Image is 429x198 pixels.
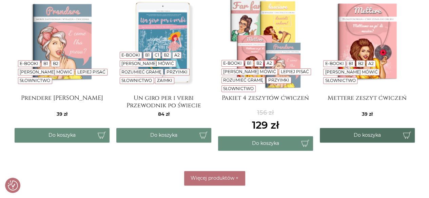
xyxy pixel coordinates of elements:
[8,180,18,191] img: Revisit consent button
[223,78,263,83] a: Rozumieć gramę
[325,61,344,66] a: E-booki
[15,94,110,108] a: Prendere [PERSON_NAME]
[121,69,161,74] a: Rozumieć gramę
[252,108,279,117] del: 156
[121,61,174,66] a: [PERSON_NAME] mówić
[236,175,238,181] span: +
[121,78,152,83] a: Słownictwo
[167,69,188,74] a: Przyimki
[20,61,38,66] a: E-booki
[184,171,245,185] button: Więcej produktów +
[157,78,172,83] a: Zaimki
[320,128,415,142] button: Do koszyka
[57,111,67,117] span: 39
[191,175,234,181] span: Więcej produktów
[223,61,242,66] a: E-booki
[368,61,374,66] a: A2
[77,69,105,74] a: Lepiej pisać
[43,61,48,66] a: B1
[116,94,211,108] a: Un giro per i verbi Przewodnik po świecie włoskich czasowników
[320,94,415,108] a: Mettere zeszyt ćwiczeń
[252,117,279,133] ins: 129
[325,78,355,83] a: Słownictwo
[218,136,313,151] button: Do koszyka
[116,128,211,142] button: Do koszyka
[154,52,159,58] a: C1
[247,61,251,66] a: B1
[223,86,254,91] a: Słownictwo
[20,69,72,74] a: [PERSON_NAME] mówić
[218,94,313,108] a: Pakiet 4 zeszytów ćwiczeń
[267,61,272,66] a: A2
[158,111,170,117] span: 84
[281,69,309,74] a: Lepiej pisać
[268,78,289,83] a: Przyimki
[15,128,110,142] button: Do koszyka
[362,111,373,117] span: 39
[121,52,140,58] a: E-booki
[145,52,150,58] a: B1
[53,61,58,66] a: B2
[358,61,363,66] a: B2
[164,52,169,58] a: B2
[325,69,377,74] a: [PERSON_NAME] mówić
[20,78,50,83] a: Słownictwo
[8,180,18,191] button: Preferencje co do zgód
[223,69,276,74] a: [PERSON_NAME] mówić
[349,61,353,66] a: B1
[256,61,261,66] a: B2
[174,52,180,58] a: A2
